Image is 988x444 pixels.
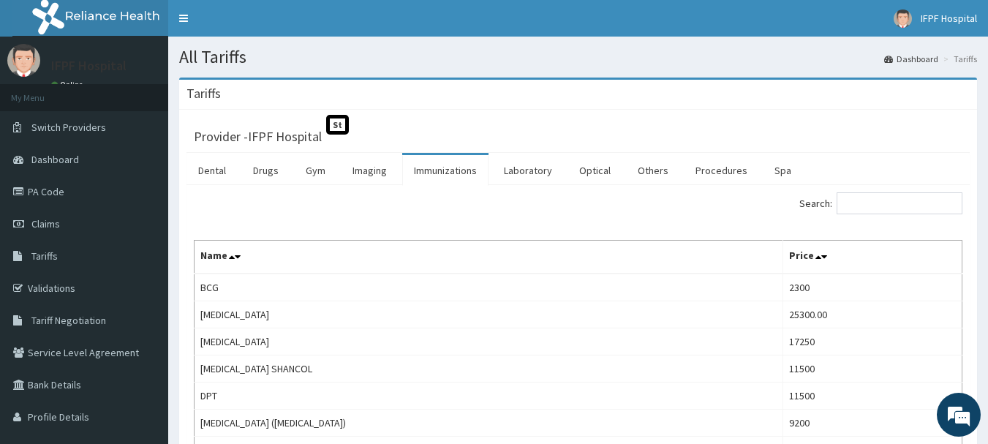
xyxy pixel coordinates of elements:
td: [MEDICAL_DATA] ([MEDICAL_DATA]) [195,410,783,437]
input: Search: [837,192,962,214]
a: Dental [186,155,238,186]
td: 25300.00 [783,301,962,328]
td: [MEDICAL_DATA] [195,328,783,355]
span: IFPF Hospital [921,12,977,25]
th: Price [783,241,962,274]
td: 9200 [783,410,962,437]
td: 17250 [783,328,962,355]
li: Tariffs [940,53,977,65]
a: Gym [294,155,337,186]
div: Minimize live chat window [240,7,275,42]
a: Immunizations [402,155,489,186]
h1: All Tariffs [179,48,977,67]
span: Switch Providers [31,121,106,134]
img: User Image [7,44,40,77]
a: Spa [763,155,803,186]
label: Search: [799,192,962,214]
td: DPT [195,383,783,410]
td: BCG [195,274,783,301]
a: Others [626,155,680,186]
span: We're online! [85,130,202,278]
img: d_794563401_company_1708531726252_794563401 [27,73,59,110]
a: Drugs [241,155,290,186]
span: Tariff Negotiation [31,314,106,327]
div: Chat with us now [76,82,246,101]
th: Name [195,241,783,274]
h3: Tariffs [186,87,221,100]
span: Tariffs [31,249,58,263]
span: St [326,115,349,135]
a: Dashboard [884,53,938,65]
textarea: Type your message and hit 'Enter' [7,292,279,343]
td: [MEDICAL_DATA] SHANCOL [195,355,783,383]
a: Laboratory [492,155,564,186]
td: 11500 [783,355,962,383]
td: [MEDICAL_DATA] [195,301,783,328]
a: Optical [567,155,622,186]
td: 2300 [783,274,962,301]
a: Online [51,80,86,90]
td: 11500 [783,383,962,410]
a: Procedures [684,155,759,186]
a: Imaging [341,155,399,186]
h3: Provider - IFPF Hospital [194,130,322,143]
span: Claims [31,217,60,230]
span: Dashboard [31,153,79,166]
p: IFPF Hospital [51,59,127,72]
img: User Image [894,10,912,28]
